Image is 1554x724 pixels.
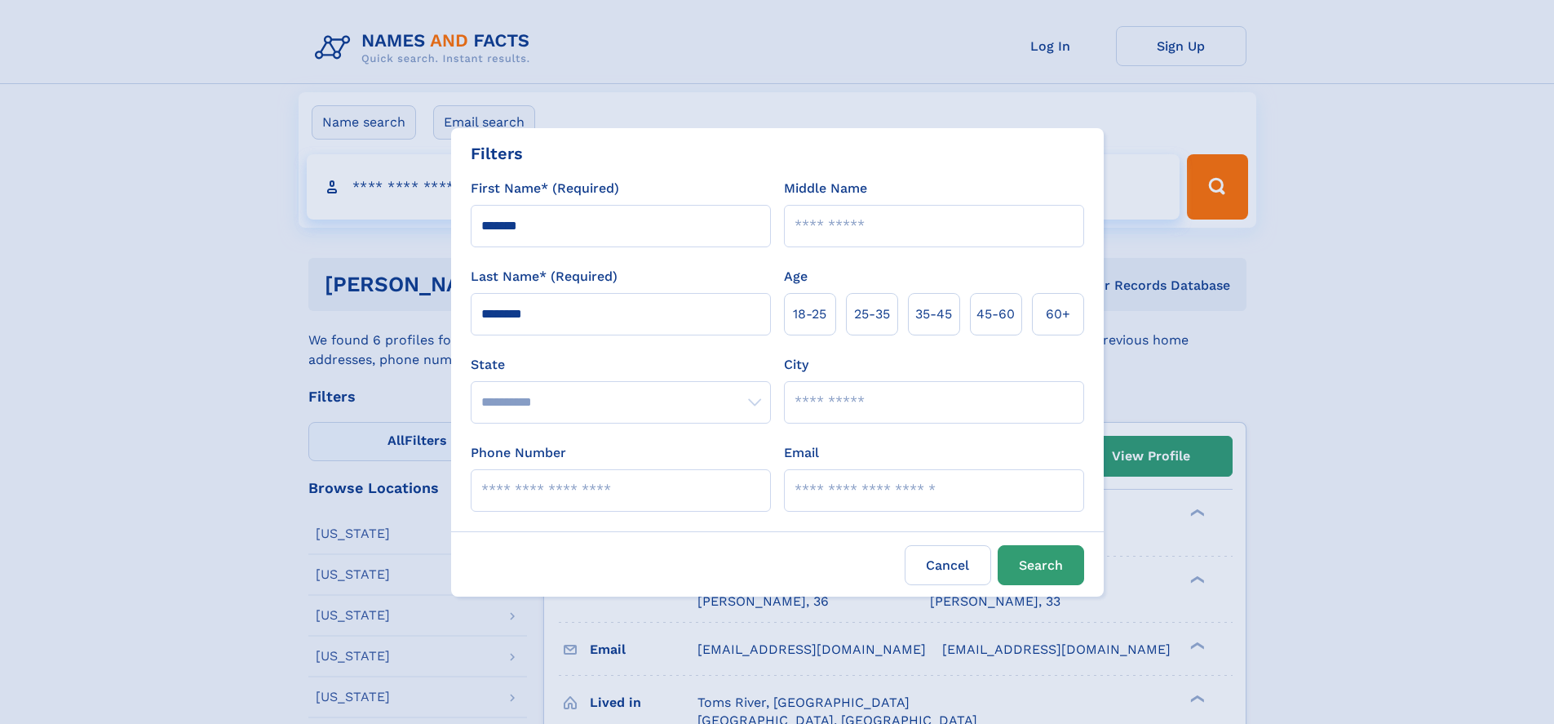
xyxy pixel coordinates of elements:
span: 18‑25 [793,304,826,324]
label: Last Name* (Required) [471,267,618,286]
button: Search [998,545,1084,585]
label: Age [784,267,808,286]
span: 45‑60 [976,304,1015,324]
label: Cancel [905,545,991,585]
label: State [471,355,771,375]
label: Phone Number [471,443,566,463]
label: City [784,355,808,375]
span: 60+ [1046,304,1070,324]
span: 25‑35 [854,304,890,324]
span: 35‑45 [915,304,952,324]
label: Middle Name [784,179,867,198]
label: First Name* (Required) [471,179,619,198]
div: Filters [471,141,523,166]
label: Email [784,443,819,463]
